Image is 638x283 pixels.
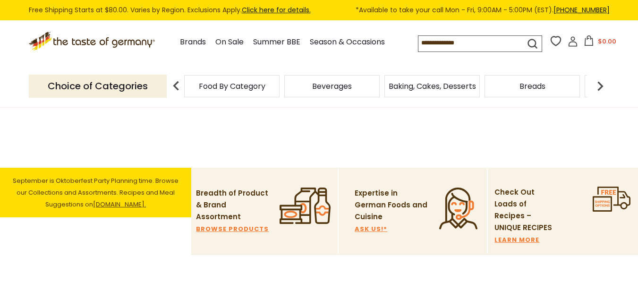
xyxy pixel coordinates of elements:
[519,83,545,90] a: Breads
[598,37,616,46] span: $0.00
[13,176,179,209] span: September is Oktoberfest Party Planning time. Browse our Collections and Assortments. Recipes and...
[310,36,385,49] a: Season & Occasions
[29,5,610,16] div: Free Shipping Starts at $80.00. Varies by Region. Exclusions Apply.
[494,187,558,234] p: Check Out Loads of Recipes – UNIQUE RECIPES
[196,188,269,223] p: Breadth of Product & Brand Assortment
[253,36,300,49] a: Summer BBE
[355,226,387,232] a: ASK US!*
[29,75,167,98] p: Choice of Categories
[312,83,352,90] a: Beverages
[242,5,311,15] a: Click here for details.
[180,36,206,49] a: Brands
[215,36,244,49] a: On Sale
[199,83,265,90] a: Food By Category
[494,237,539,243] a: LEARN MORE
[580,35,620,50] button: $0.00
[356,5,610,16] span: *Available to take your call Mon - Fri, 9:00AM - 5:00PM (EST).
[389,83,476,90] a: Baking, Cakes, Desserts
[591,77,610,95] img: next arrow
[167,77,186,95] img: previous arrow
[196,226,269,232] a: BROWSE PRODUCTS
[93,200,146,209] a: [DOMAIN_NAME].
[553,5,610,15] a: [PHONE_NUMBER]
[355,188,428,223] p: Expertise in German Foods and Cuisine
